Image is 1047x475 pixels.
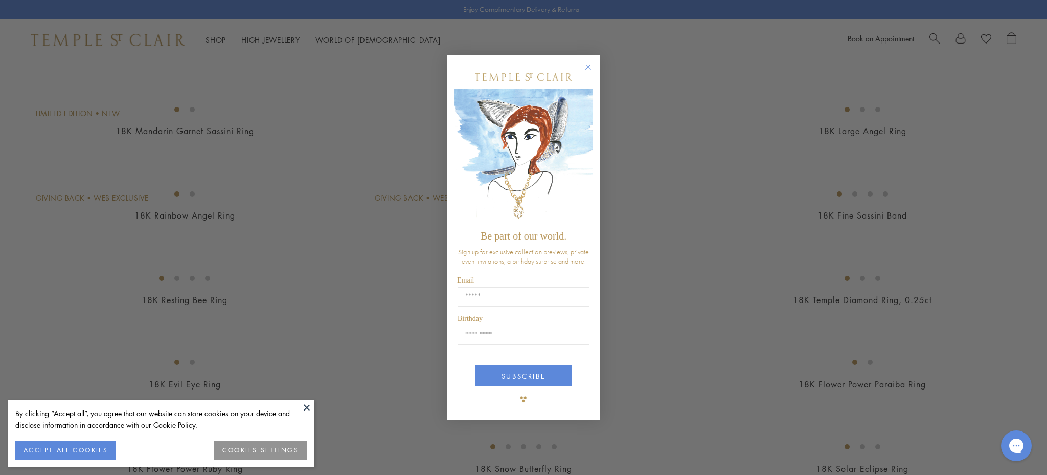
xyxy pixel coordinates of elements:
[457,276,474,284] span: Email
[458,247,589,266] span: Sign up for exclusive collection previews, private event invitations, a birthday surprise and more.
[475,365,572,386] button: SUBSCRIBE
[587,66,600,78] button: Close dialog
[481,230,566,242] span: Be part of our world.
[458,287,589,307] input: Email
[15,441,116,460] button: ACCEPT ALL COOKIES
[214,441,307,460] button: COOKIES SETTINGS
[458,315,483,322] span: Birthday
[475,73,572,81] img: Temple St. Clair
[513,389,534,409] img: TSC
[996,427,1037,465] iframe: Gorgias live chat messenger
[454,89,593,225] img: c4a9eb12-d91a-4d4a-8ee0-386386f4f338.jpeg
[15,407,307,431] div: By clicking “Accept all”, you agree that our website can store cookies on your device and disclos...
